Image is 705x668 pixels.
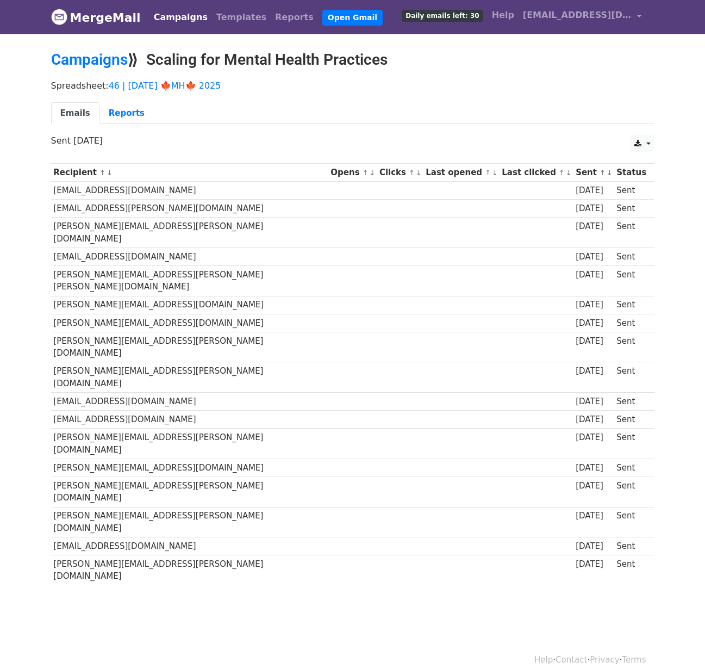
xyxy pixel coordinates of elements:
[614,266,648,296] td: Sent
[51,102,99,125] a: Emails
[402,10,483,22] span: Daily emails left: 30
[107,169,113,177] a: ↓
[51,507,328,537] td: [PERSON_NAME][EMAIL_ADDRESS][PERSON_NAME][DOMAIN_NAME]
[614,248,648,265] td: Sent
[576,251,612,263] div: [DATE]
[51,80,654,91] p: Spreadsheet:
[576,510,612,522] div: [DATE]
[576,335,612,348] div: [DATE]
[51,411,328,429] td: [EMAIL_ADDRESS][DOMAIN_NAME]
[576,220,612,233] div: [DATE]
[328,164,377,182] th: Opens
[614,296,648,314] td: Sent
[614,332,648,362] td: Sent
[51,182,328,200] td: [EMAIL_ADDRESS][DOMAIN_NAME]
[51,135,654,146] p: Sent [DATE]
[614,164,648,182] th: Status
[576,395,612,408] div: [DATE]
[614,459,648,477] td: Sent
[576,269,612,281] div: [DATE]
[51,6,141,29] a: MergeMail
[651,616,705,668] iframe: Chat Widget
[51,314,328,332] td: [PERSON_NAME][EMAIL_ADDRESS][DOMAIN_NAME]
[590,655,619,665] a: Privacy
[500,164,573,182] th: Last clicked
[614,507,648,537] td: Sent
[51,218,328,248] td: [PERSON_NAME][EMAIL_ADDRESS][PERSON_NAME][DOMAIN_NAME]
[614,477,648,507] td: Sent
[614,555,648,585] td: Sent
[423,164,499,182] th: Last opened
[51,164,328,182] th: Recipient
[271,7,318,28] a: Reports
[600,169,606,177] a: ↑
[51,459,328,477] td: [PERSON_NAME][EMAIL_ADDRESS][DOMAIN_NAME]
[99,169,105,177] a: ↑
[51,51,654,69] h2: ⟫ Scaling for Mental Health Practices
[576,202,612,215] div: [DATE]
[51,393,328,411] td: [EMAIL_ADDRESS][DOMAIN_NAME]
[573,164,614,182] th: Sent
[576,317,612,330] div: [DATE]
[363,169,369,177] a: ↑
[523,9,632,22] span: [EMAIL_ADDRESS][DOMAIN_NAME]
[614,362,648,393] td: Sent
[614,537,648,555] td: Sent
[99,102,154,125] a: Reports
[485,169,491,177] a: ↑
[576,299,612,311] div: [DATE]
[109,81,221,91] a: 46 | [DATE] 🍁MH🍁 2025
[322,10,383,26] a: Open Gmail
[51,332,328,362] td: [PERSON_NAME][EMAIL_ADDRESS][PERSON_NAME][DOMAIN_NAME]
[576,558,612,571] div: [DATE]
[397,4,487,26] a: Daily emails left: 30
[576,462,612,474] div: [DATE]
[576,480,612,492] div: [DATE]
[607,169,613,177] a: ↓
[51,51,128,69] a: Campaigns
[51,266,328,296] td: [PERSON_NAME][EMAIL_ADDRESS][PERSON_NAME][PERSON_NAME][DOMAIN_NAME]
[576,365,612,378] div: [DATE]
[614,182,648,200] td: Sent
[212,7,271,28] a: Templates
[534,655,553,665] a: Help
[576,184,612,197] div: [DATE]
[614,314,648,332] td: Sent
[51,429,328,459] td: [PERSON_NAME][EMAIL_ADDRESS][PERSON_NAME][DOMAIN_NAME]
[51,537,328,555] td: [EMAIL_ADDRESS][DOMAIN_NAME]
[51,477,328,507] td: [PERSON_NAME][EMAIL_ADDRESS][PERSON_NAME][DOMAIN_NAME]
[416,169,422,177] a: ↓
[409,169,415,177] a: ↑
[149,7,212,28] a: Campaigns
[51,362,328,393] td: [PERSON_NAME][EMAIL_ADDRESS][PERSON_NAME][DOMAIN_NAME]
[566,169,572,177] a: ↓
[614,411,648,429] td: Sent
[614,218,648,248] td: Sent
[622,655,646,665] a: Terms
[614,393,648,411] td: Sent
[576,413,612,426] div: [DATE]
[377,164,423,182] th: Clicks
[614,200,648,218] td: Sent
[492,169,498,177] a: ↓
[51,296,328,314] td: [PERSON_NAME][EMAIL_ADDRESS][DOMAIN_NAME]
[559,169,565,177] a: ↑
[51,555,328,585] td: [PERSON_NAME][EMAIL_ADDRESS][PERSON_NAME][DOMAIN_NAME]
[519,4,646,30] a: [EMAIL_ADDRESS][DOMAIN_NAME]
[51,200,328,218] td: [EMAIL_ADDRESS][PERSON_NAME][DOMAIN_NAME]
[556,655,587,665] a: Contact
[576,431,612,444] div: [DATE]
[51,9,67,25] img: MergeMail logo
[51,248,328,265] td: [EMAIL_ADDRESS][DOMAIN_NAME]
[488,4,519,26] a: Help
[576,540,612,553] div: [DATE]
[614,429,648,459] td: Sent
[370,169,376,177] a: ↓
